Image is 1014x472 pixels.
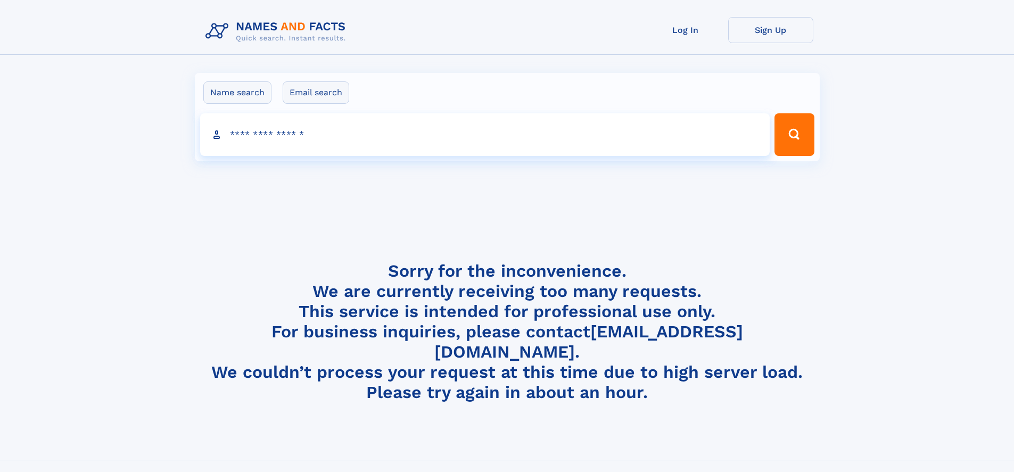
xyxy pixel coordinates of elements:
[728,17,813,43] a: Sign Up
[643,17,728,43] a: Log In
[774,113,814,156] button: Search Button
[203,81,271,104] label: Name search
[201,261,813,403] h4: Sorry for the inconvenience. We are currently receiving too many requests. This service is intend...
[201,17,355,46] img: Logo Names and Facts
[434,321,743,362] a: [EMAIL_ADDRESS][DOMAIN_NAME]
[283,81,349,104] label: Email search
[200,113,770,156] input: search input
